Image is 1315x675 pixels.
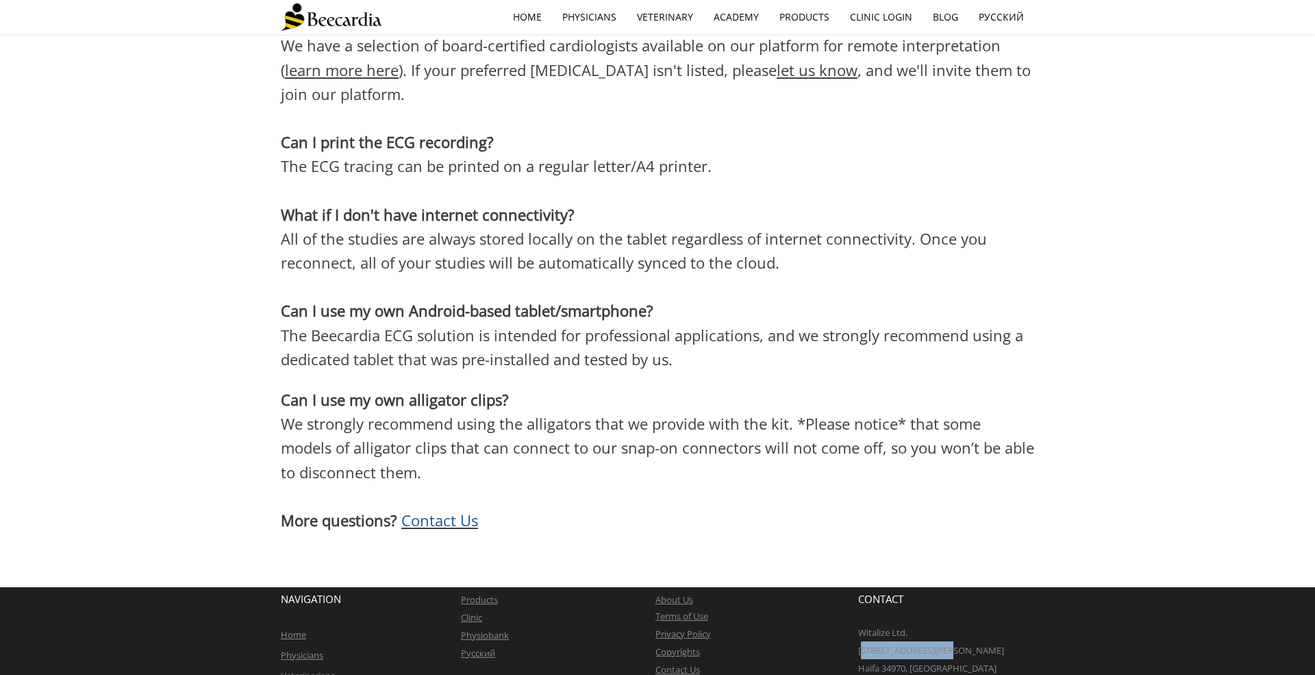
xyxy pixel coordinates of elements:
a: Privacy Policy [655,628,711,640]
span: [STREET_ADDRESS][PERSON_NAME] [858,644,1004,656]
a: Copyrights [655,646,700,658]
span: smartphone [561,300,647,321]
a: Contact Us [401,510,478,530]
span: We strongly recommend using the alligators that we provide with the kit. *Please notice* that som... [281,413,1034,482]
span: We have a selection of board-certified cardiologists available on our platform for remote interpr... [281,35,1031,103]
a: Русский [968,1,1034,33]
a: let us know [777,60,857,80]
a: roducts [466,593,498,606]
span: What if I don't have internet connectivity? [281,204,575,225]
span: NAVIGATION [281,592,341,606]
a: Clinic Login [840,1,923,33]
span: The ECG tracing can be printed on a regular letter/A4 printer. [281,156,712,176]
span: ? [647,300,653,321]
span: Can I use my own alligator clips? [281,389,509,410]
span: Can I print the ECG recording? [281,132,494,152]
a: Veterinary [627,1,703,33]
a: Physicians [281,649,323,661]
a: Physiobank [461,629,509,641]
span: All of the studies are always stored locally on the tablet regardless of internet connectivity. O... [281,228,987,273]
span: The Beecardia ECG solution is intended for professional applications, and we strongly recommend u... [281,325,1023,369]
a: Products [769,1,840,33]
span: Haifa 34970, [GEOGRAPHIC_DATA] [858,662,997,674]
a: Academy [703,1,769,33]
a: P [461,593,466,606]
span: Witalize Ltd. [858,626,907,639]
a: Terms of Use [655,610,708,622]
img: Beecardia [281,3,381,31]
a: Blog [923,1,968,33]
span: Can I use my own Android-based tablet/ [281,300,561,321]
a: About Us [655,593,693,606]
span: More questions? [281,510,397,530]
a: home [503,1,552,33]
span: CONTACT [858,592,903,606]
a: Home [281,628,306,641]
a: Physicians [552,1,627,33]
a: learn more here [285,60,399,80]
a: Русский [461,647,495,659]
a: Clinic [461,611,482,624]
